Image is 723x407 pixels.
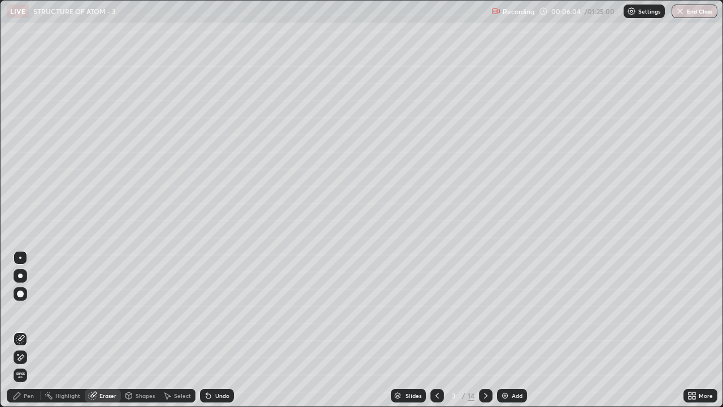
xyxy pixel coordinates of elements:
div: Select [174,393,191,399]
p: LIVE [10,7,25,16]
button: End Class [672,5,717,18]
div: Undo [215,393,229,399]
img: add-slide-button [500,391,509,400]
div: Add [512,393,522,399]
div: Shapes [136,393,155,399]
p: Settings [638,8,660,14]
div: 3 [448,392,460,399]
p: Recording [503,7,534,16]
div: / [462,392,465,399]
img: end-class-cross [676,7,685,16]
p: STRUCTURE OF ATOM - 3 [33,7,116,16]
div: Eraser [99,393,116,399]
div: Pen [24,393,34,399]
div: More [699,393,713,399]
img: recording.375f2c34.svg [491,7,500,16]
img: class-settings-icons [627,7,636,16]
div: 14 [468,391,474,401]
div: Highlight [55,393,80,399]
span: Erase all [14,372,27,379]
div: Slides [406,393,421,399]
